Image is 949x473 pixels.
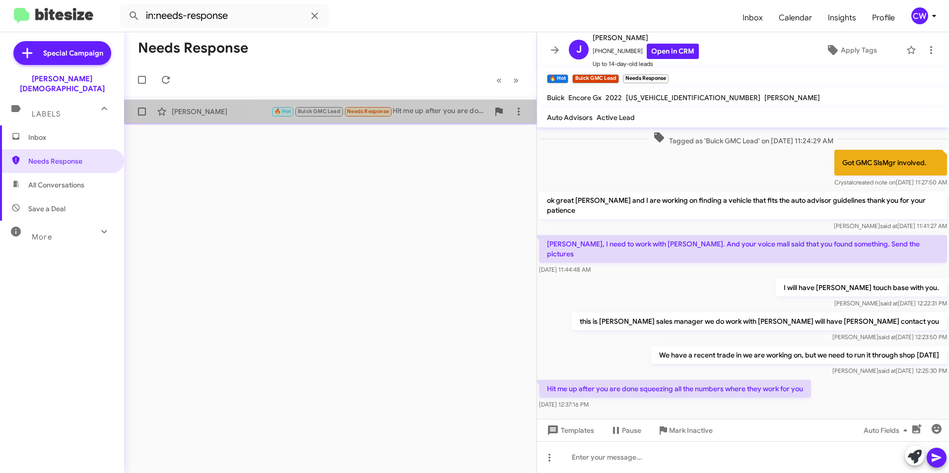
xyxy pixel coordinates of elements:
span: Buick GMC Lead [298,108,340,115]
a: Inbox [735,3,771,32]
span: [US_VEHICLE_IDENTIFICATION_NUMBER] [626,93,760,102]
span: Inbox [28,132,113,142]
span: Mark Inactive [669,421,713,439]
small: Needs Response [623,74,669,83]
span: Pause [622,421,641,439]
span: 🔥 Hot [274,108,291,115]
span: Auto Advisors [547,113,593,122]
div: Hit me up after you are done squeezing all the numbers where they work for you [271,106,489,117]
span: Needs Response [347,108,389,115]
span: » [513,74,519,86]
span: [PERSON_NAME] [DATE] 11:41:27 AM [834,222,947,230]
span: [PHONE_NUMBER] [593,44,699,59]
a: Calendar [771,3,820,32]
p: Hit me up after you are done squeezing all the numbers where they work for you [539,380,811,398]
span: Labels [32,110,61,118]
span: said at [879,367,896,374]
span: [PERSON_NAME] [764,93,820,102]
button: Next [507,70,525,90]
div: [PERSON_NAME] [172,107,271,117]
span: said at [881,299,898,307]
span: Save a Deal [28,204,66,214]
small: 🔥 Hot [547,74,568,83]
span: [PERSON_NAME] [DATE] 12:22:31 PM [834,299,947,307]
span: Templates [545,421,594,439]
input: Search [120,4,329,28]
nav: Page navigation example [491,70,525,90]
a: Special Campaign [13,41,111,65]
span: Buick [547,93,564,102]
span: said at [880,222,897,230]
span: Crystal [DATE] 11:27:50 AM [834,178,947,186]
p: I will have [PERSON_NAME] touch base with you. [776,279,947,296]
p: this is [PERSON_NAME] sales manager we do work with [PERSON_NAME] will have [PERSON_NAME] contact... [572,312,947,330]
button: Previous [490,70,508,90]
span: Encore Gx [568,93,602,102]
button: Apply Tags [801,41,901,59]
span: created note on [853,178,896,186]
span: Auto Fields [864,421,911,439]
button: Templates [537,421,602,439]
span: [DATE] 12:37:16 PM [539,401,589,408]
span: Active Lead [597,113,635,122]
h1: Needs Response [138,40,248,56]
span: said at [879,333,896,341]
div: CW [911,7,928,24]
a: Open in CRM [647,44,699,59]
span: [PERSON_NAME] [DATE] 12:23:50 PM [832,333,947,341]
button: Mark Inactive [649,421,721,439]
span: [PERSON_NAME] [DATE] 12:25:30 PM [832,367,947,374]
span: [PERSON_NAME] [593,32,699,44]
button: Pause [602,421,649,439]
a: Profile [864,3,903,32]
span: Special Campaign [43,48,103,58]
span: Up to 14-day-old leads [593,59,699,69]
span: [DATE] 11:44:48 AM [539,266,591,273]
button: Auto Fields [856,421,919,439]
small: Buick GMC Lead [572,74,618,83]
p: Got GMC SlsMgr involved. [834,150,947,176]
p: ok great [PERSON_NAME] and I are working on finding a vehicle that fits the auto advisor guidelin... [539,191,947,219]
span: All Conversations [28,180,84,190]
p: [PERSON_NAME], I need to work with [PERSON_NAME]. And your voice mail said that you found somethi... [539,235,947,263]
span: « [496,74,502,86]
span: Apply Tags [841,41,877,59]
span: 2022 [606,93,622,102]
span: Tagged as 'Buick GMC Lead' on [DATE] 11:24:29 AM [649,131,837,146]
a: Insights [820,3,864,32]
span: More [32,233,52,241]
p: We have a recent trade in we are working on, but we need to run it through shop [DATE] [651,346,947,364]
button: CW [903,7,938,24]
span: J [576,42,582,58]
span: Needs Response [28,156,113,166]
